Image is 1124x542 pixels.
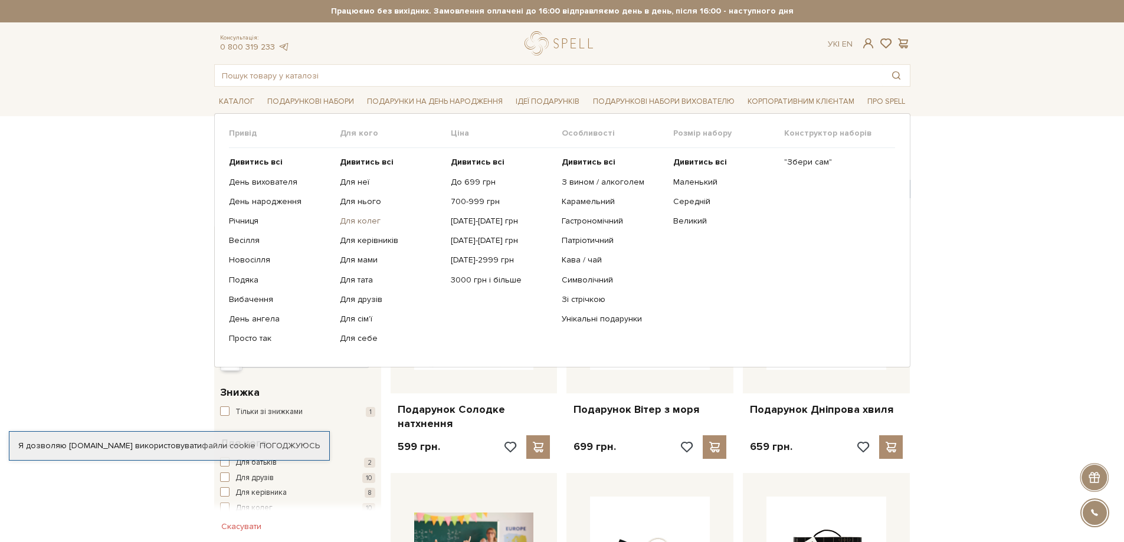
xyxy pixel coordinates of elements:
[229,294,331,305] a: Вибачення
[784,157,886,167] a: "Збери сам"
[340,196,442,207] a: Для нього
[828,39,853,50] div: Ук
[863,93,910,111] a: Про Spell
[362,503,375,513] span: 10
[451,255,553,265] a: [DATE]-2999 грн
[220,34,290,42] span: Консультація:
[229,275,331,285] a: Подяка
[398,403,550,431] a: Подарунок Солодке натхнення
[340,157,442,167] a: Дивитись всі
[340,314,442,324] a: Для сім'ї
[588,91,739,111] a: Подарункові набори вихователю
[340,235,442,246] a: Для керівників
[574,403,726,416] a: Подарунок Вітер з моря
[451,177,553,188] a: До 699 грн
[750,440,792,454] p: 659 грн.
[525,31,598,55] a: logo
[511,93,584,111] a: Ідеї подарунків
[235,487,287,499] span: Для керівника
[220,406,375,418] button: Тільки зі знижками 1
[215,65,883,86] input: Пошук товару у каталозі
[451,275,553,285] a: 3000 грн і більше
[365,488,375,498] span: 8
[398,440,440,454] p: 599 грн.
[451,157,553,167] a: Дивитись всі
[562,294,664,305] a: Зі стрічкою
[883,65,910,86] button: Пошук товару у каталозі
[673,196,775,207] a: Середній
[673,157,775,167] a: Дивитись всі
[562,157,664,167] a: Дивитись всі
[220,42,275,52] a: 0 800 319 233
[362,93,507,111] a: Подарунки на День народження
[340,294,442,305] a: Для друзів
[214,517,268,536] button: Скасувати
[229,235,331,246] a: Весілля
[562,177,664,188] a: З вином / алкоголем
[451,157,504,167] b: Дивитись всі
[562,128,673,139] span: Особливості
[220,385,260,400] span: Знижка
[364,458,375,468] span: 2
[202,441,255,451] a: файли cookie
[743,91,859,111] a: Корпоративним клієнтам
[562,216,664,226] a: Гастрономічний
[229,157,331,167] a: Дивитись всі
[340,333,442,344] a: Для себе
[229,255,331,265] a: Новосілля
[451,128,562,139] span: Ціна
[562,235,664,246] a: Патріотичний
[562,314,664,324] a: Унікальні подарунки
[220,354,240,371] div: Max
[229,128,340,139] span: Привід
[750,403,903,416] a: Подарунок Дніпрова хвиля
[562,157,615,167] b: Дивитись всі
[673,216,775,226] a: Великий
[229,177,331,188] a: День вихователя
[673,177,775,188] a: Маленький
[562,255,664,265] a: Кава / чай
[9,441,329,451] div: Я дозволяю [DOMAIN_NAME] використовувати
[235,457,277,469] span: Для батьків
[263,93,359,111] a: Подарункові набори
[229,314,331,324] a: День ангела
[784,128,895,139] span: Конструктор наборів
[451,196,553,207] a: 700-999 грн
[340,216,442,226] a: Для колег
[838,39,840,49] span: |
[340,177,442,188] a: Для неї
[562,196,664,207] a: Карамельний
[220,457,375,469] button: Для батьків 2
[260,441,320,451] a: Погоджуюсь
[673,157,727,167] b: Дивитись всі
[214,93,259,111] a: Каталог
[340,275,442,285] a: Для тата
[220,502,375,514] button: Для колег 10
[340,255,442,265] a: Для мами
[451,216,553,226] a: [DATE]-[DATE] грн
[229,333,331,344] a: Просто так
[235,502,273,514] span: Для колег
[220,487,375,499] button: Для керівника 8
[340,128,451,139] span: Для кого
[229,216,331,226] a: Річниця
[214,6,910,17] strong: Працюємо без вихідних. Замовлення оплачені до 16:00 відправляємо день в день, після 16:00 - насту...
[220,472,375,484] button: Для друзів 10
[235,406,303,418] span: Тільки зі знижками
[229,196,331,207] a: День народження
[574,440,616,454] p: 699 грн.
[229,157,283,167] b: Дивитись всі
[562,275,664,285] a: Символічний
[673,128,784,139] span: Розмір набору
[842,39,853,49] a: En
[366,407,375,417] span: 1
[340,157,394,167] b: Дивитись всі
[235,472,274,484] span: Для друзів
[451,235,553,246] a: [DATE]-[DATE] грн
[214,113,910,367] div: Каталог
[362,473,375,483] span: 10
[278,42,290,52] a: telegram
